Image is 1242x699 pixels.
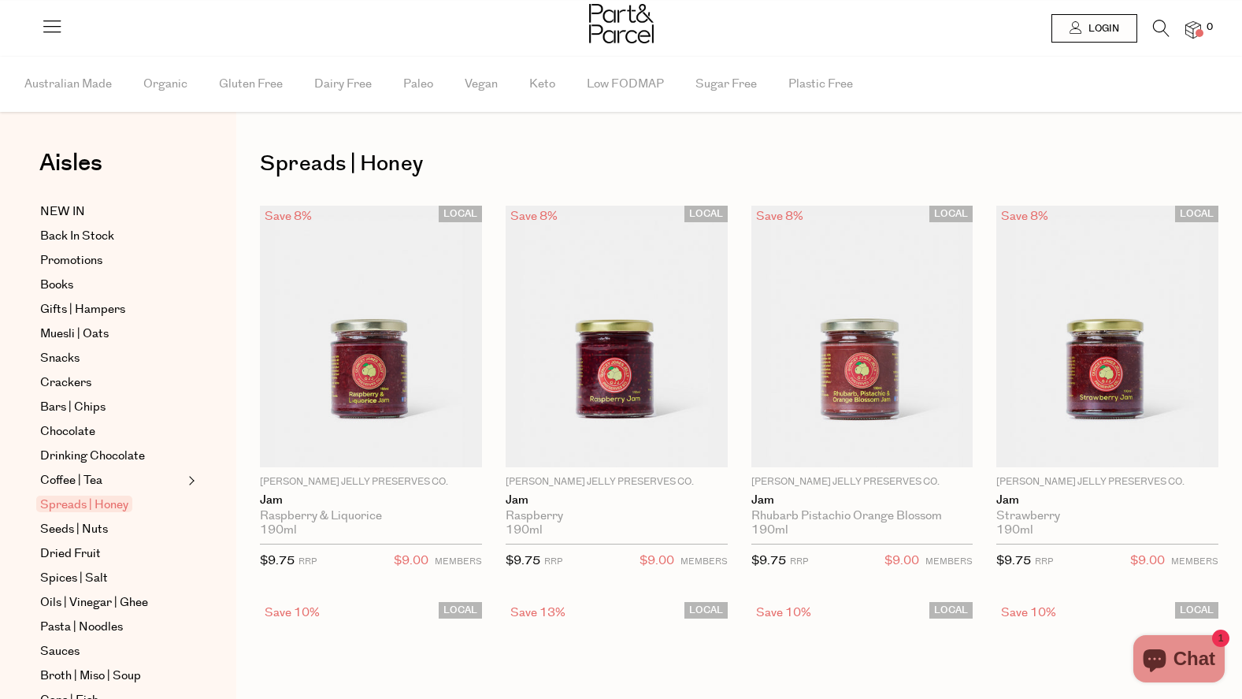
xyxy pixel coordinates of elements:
[40,593,148,612] span: Oils | Vinegar | Ghee
[260,206,482,468] img: Jam
[40,520,184,539] a: Seeds | Nuts
[465,57,498,112] span: Vegan
[40,447,184,466] a: Drinking Chocolate
[40,398,184,417] a: Bars | Chips
[40,374,184,392] a: Crackers
[40,422,95,441] span: Chocolate
[40,227,114,246] span: Back In Stock
[260,602,324,623] div: Save 10%
[260,523,297,537] span: 190ml
[929,602,973,619] span: LOCAL
[40,203,184,221] a: NEW IN
[695,57,757,112] span: Sugar Free
[40,642,184,661] a: Sauces
[40,545,101,563] span: Dried Fruit
[439,206,482,222] span: LOCAL
[40,545,184,563] a: Dried Fruit
[40,667,141,686] span: Broth | Miso | Soup
[751,206,973,468] img: Jam
[996,206,1218,468] img: Jam
[996,523,1033,537] span: 190ml
[529,57,555,112] span: Keto
[403,57,433,112] span: Paleo
[40,300,125,319] span: Gifts | Hampers
[925,556,973,567] small: MEMBERS
[680,556,728,567] small: MEMBERS
[314,57,372,112] span: Dairy Free
[1035,556,1053,567] small: RRP
[1051,14,1137,43] a: Login
[1171,556,1218,567] small: MEMBERS
[40,276,73,295] span: Books
[40,300,184,319] a: Gifts | Hampers
[506,602,570,623] div: Save 13%
[544,556,562,567] small: RRP
[394,551,428,571] span: $9.00
[996,602,1061,623] div: Save 10%
[506,206,562,227] div: Save 8%
[40,471,102,490] span: Coffee | Tea
[40,569,108,588] span: Spices | Salt
[40,569,184,588] a: Spices | Salt
[1185,21,1201,38] a: 0
[751,552,786,569] span: $9.75
[260,509,482,523] div: Raspberry & Liquorice
[260,475,482,489] p: [PERSON_NAME] Jelly Preserves Co.
[640,551,674,571] span: $9.00
[40,422,184,441] a: Chocolate
[506,523,543,537] span: 190ml
[1175,206,1218,222] span: LOCAL
[36,496,132,512] span: Spreads | Honey
[40,618,123,637] span: Pasta | Noodles
[751,493,973,508] a: Jam
[751,475,973,489] p: [PERSON_NAME] Jelly Preserves Co.
[929,206,973,222] span: LOCAL
[40,447,145,466] span: Drinking Chocolate
[996,509,1218,523] div: Strawberry
[40,667,184,686] a: Broth | Miso | Soup
[751,602,816,623] div: Save 10%
[143,57,187,112] span: Organic
[1175,602,1218,619] span: LOCAL
[40,618,184,637] a: Pasta | Noodles
[260,552,295,569] span: $9.75
[1203,20,1217,35] span: 0
[298,556,317,567] small: RRP
[506,552,540,569] span: $9.75
[40,251,102,270] span: Promotions
[40,642,80,661] span: Sauces
[751,509,973,523] div: Rhubarb Pistachio Orange Blossom
[589,4,654,43] img: Part&Parcel
[884,551,919,571] span: $9.00
[40,325,184,344] a: Muesli | Oats
[506,475,728,489] p: [PERSON_NAME] Jelly Preserves Co.
[40,496,184,515] a: Spreads | Honey
[684,206,728,222] span: LOCAL
[260,206,317,227] div: Save 8%
[1084,22,1119,35] span: Login
[40,398,106,417] span: Bars | Chips
[40,203,85,221] span: NEW IN
[40,471,184,490] a: Coffee | Tea
[506,493,728,508] a: Jam
[40,325,109,344] span: Muesli | Oats
[788,57,853,112] span: Plastic Free
[40,251,184,270] a: Promotions
[40,349,80,368] span: Snacks
[751,523,788,537] span: 190ml
[260,146,1218,182] h1: Spreads | Honey
[1130,551,1165,571] span: $9.00
[506,206,728,468] img: Jam
[40,593,184,612] a: Oils | Vinegar | Ghee
[506,509,728,523] div: Raspberry
[24,57,112,112] span: Australian Made
[219,57,283,112] span: Gluten Free
[40,520,108,539] span: Seeds | Nuts
[996,493,1218,508] a: Jam
[996,475,1218,489] p: [PERSON_NAME] Jelly Preserves Co.
[40,374,91,392] span: Crackers
[1129,635,1229,686] inbox-online-store-chat: Shopify online store chat
[435,556,482,567] small: MEMBERS
[40,276,184,295] a: Books
[996,552,1031,569] span: $9.75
